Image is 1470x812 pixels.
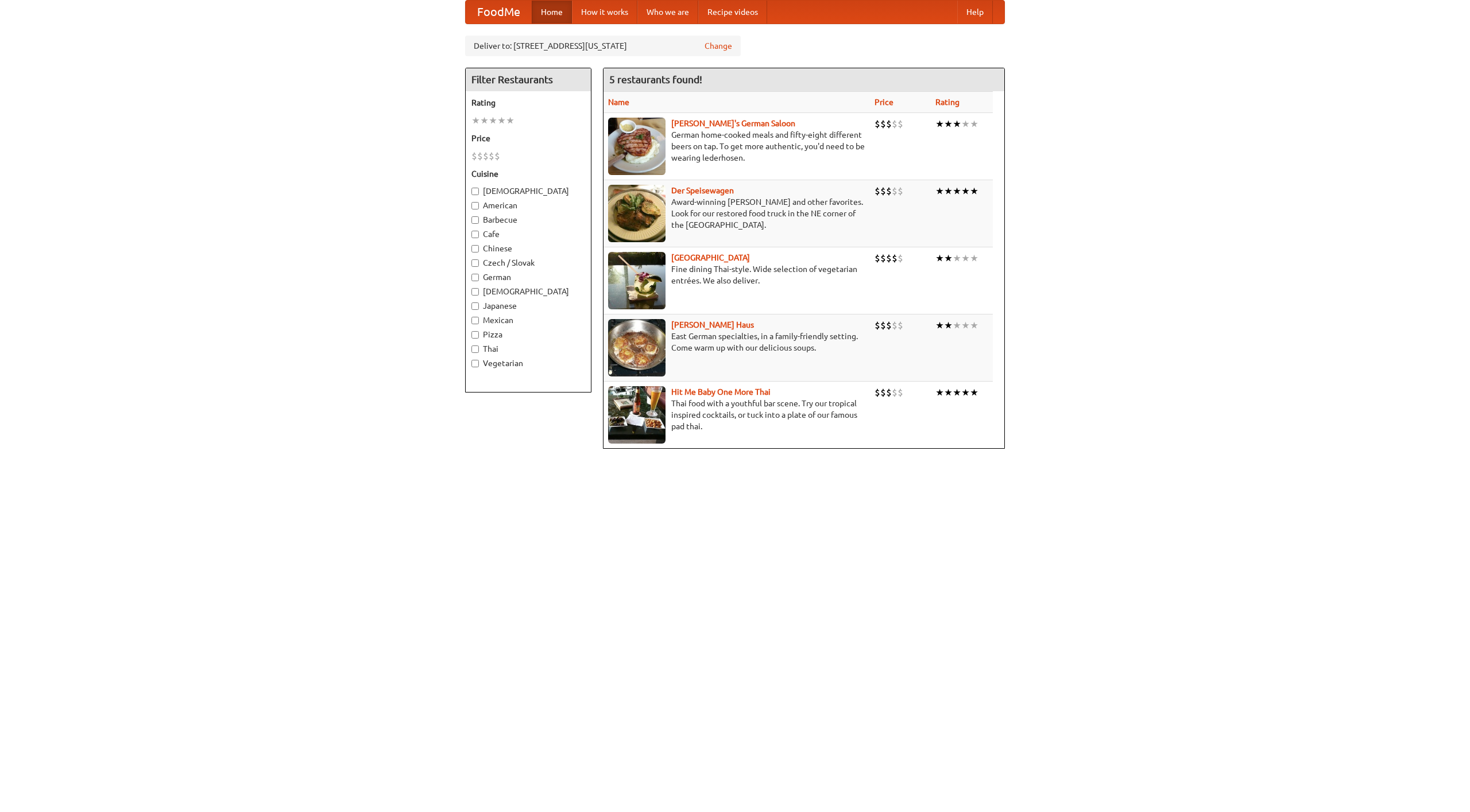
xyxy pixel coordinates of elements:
li: ★ [970,118,978,130]
h4: Filter Restaurants [466,68,591,91]
input: Czech / Slovak [471,259,479,267]
li: $ [483,150,489,162]
a: Home [532,1,572,24]
h5: Rating [471,97,585,108]
a: Who we are [637,1,698,24]
input: American [471,202,479,209]
li: ★ [489,114,497,127]
img: satay.jpg [608,252,666,309]
a: Name [608,98,629,107]
a: Price [875,98,893,107]
li: ★ [953,118,961,130]
li: $ [880,386,886,399]
img: speisewagen.jpg [608,185,666,242]
p: German home-cooked meals and fifty-eight different beers on tap. To get more authentic, you'd nee... [608,129,865,164]
li: ★ [935,252,944,265]
li: $ [886,252,892,265]
li: ★ [497,114,506,127]
li: $ [886,386,892,399]
li: ★ [506,114,514,127]
li: $ [898,185,903,197]
a: [PERSON_NAME]'s German Saloon [671,119,795,128]
a: Recipe videos [698,1,767,24]
li: ★ [961,185,970,197]
li: $ [880,185,886,197]
a: Change [705,40,732,52]
input: Vegetarian [471,360,479,367]
li: ★ [961,319,970,332]
label: [DEMOGRAPHIC_DATA] [471,185,585,197]
img: esthers.jpg [608,118,666,175]
li: ★ [471,114,480,127]
li: ★ [944,386,953,399]
b: Der Speisewagen [671,186,734,195]
li: ★ [961,386,970,399]
li: $ [875,319,880,332]
li: $ [494,150,500,162]
label: Cafe [471,228,585,240]
li: $ [477,150,483,162]
li: $ [875,252,880,265]
p: Thai food with a youthful bar scene. Try our tropical inspired cocktails, or tuck into a plate of... [608,398,865,432]
li: $ [886,319,892,332]
li: $ [898,319,903,332]
li: $ [875,185,880,197]
a: [GEOGRAPHIC_DATA] [671,253,750,262]
li: $ [892,386,898,399]
li: $ [880,252,886,265]
li: ★ [944,118,953,130]
li: ★ [935,185,944,197]
label: Pizza [471,329,585,340]
li: $ [886,185,892,197]
li: $ [892,118,898,130]
label: American [471,200,585,211]
input: German [471,274,479,281]
li: ★ [935,319,944,332]
li: $ [892,185,898,197]
a: [PERSON_NAME] Haus [671,320,754,329]
li: $ [898,386,903,399]
a: Hit Me Baby One More Thai [671,387,771,397]
h5: Cuisine [471,168,585,180]
img: babythai.jpg [608,386,666,444]
li: ★ [953,185,961,197]
li: ★ [944,252,953,265]
li: $ [880,319,886,332]
ng-pluralize: 5 restaurants found! [609,74,702,85]
input: Thai [471,345,479,353]
a: Help [957,1,993,24]
li: $ [892,319,898,332]
li: ★ [961,118,970,130]
li: ★ [953,252,961,265]
input: Chinese [471,245,479,252]
li: $ [489,150,494,162]
input: Japanese [471,302,479,310]
input: [DEMOGRAPHIC_DATA] [471,188,479,195]
li: $ [875,386,880,399]
li: ★ [953,319,961,332]
li: ★ [944,185,953,197]
input: Barbecue [471,216,479,224]
li: ★ [480,114,489,127]
li: ★ [970,252,978,265]
p: Fine dining Thai-style. Wide selection of vegetarian entrées. We also deliver. [608,263,865,286]
p: Award-winning [PERSON_NAME] and other favorites. Look for our restored food truck in the NE corne... [608,196,865,231]
input: Pizza [471,331,479,339]
label: Barbecue [471,214,585,226]
li: ★ [970,386,978,399]
input: Cafe [471,231,479,238]
li: ★ [970,319,978,332]
li: $ [898,252,903,265]
li: $ [892,252,898,265]
li: $ [471,150,477,162]
li: $ [898,118,903,130]
li: ★ [961,252,970,265]
li: $ [886,118,892,130]
input: [DEMOGRAPHIC_DATA] [471,288,479,296]
label: German [471,271,585,283]
li: ★ [935,118,944,130]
